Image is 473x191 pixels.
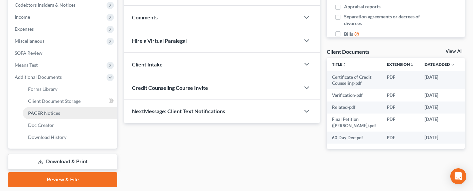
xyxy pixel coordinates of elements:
a: Date Added expand_more [425,62,455,67]
span: Income [15,14,30,20]
span: Comments [132,14,158,20]
span: Separation agreements or decrees of divorces [344,13,425,27]
td: 60 Day Dec-pdf [327,132,381,144]
td: PDF [381,114,419,132]
a: Download & Print [8,154,117,170]
td: PDF [381,102,419,114]
td: [DATE] [419,89,460,101]
a: PACER Notices [23,107,117,119]
a: Titleunfold_more [332,62,346,67]
i: expand_more [451,63,455,67]
i: unfold_more [342,63,346,67]
span: Doc Creator [28,122,54,128]
span: Codebtors Insiders & Notices [15,2,75,8]
a: Doc Creator [23,119,117,131]
span: Client Intake [132,61,163,67]
span: Miscellaneous [15,38,44,44]
td: Final Petition ([PERSON_NAME]).pdf [327,114,381,132]
span: Additional Documents [15,74,62,80]
span: Download History [28,134,66,140]
td: Verification-pdf [327,89,381,101]
td: PDF [381,71,419,89]
td: [DATE] [419,132,460,144]
a: Download History [23,131,117,143]
a: Client Document Storage [23,95,117,107]
div: Client Documents [327,48,369,55]
td: [DATE] [419,114,460,132]
td: Related-pdf [327,102,381,114]
a: Forms Library [23,83,117,95]
td: [DATE] [419,71,460,89]
span: PACER Notices [28,110,60,116]
i: unfold_more [410,63,414,67]
span: Forms Library [28,86,57,92]
span: Bills [344,31,353,37]
td: [DATE] [419,102,460,114]
span: Client Document Storage [28,98,81,104]
a: Extensionunfold_more [387,62,414,67]
td: Certificate of Credit Counseling-pdf [327,71,381,89]
span: Credit Counseling Course Invite [132,84,208,91]
span: Means Test [15,62,38,68]
td: PDF [381,89,419,101]
td: PDF [381,132,419,144]
span: Appraisal reports [344,3,380,10]
span: NextMessage: Client Text Notifications [132,108,225,114]
span: Expenses [15,26,34,32]
a: Review & File [8,172,117,187]
a: SOFA Review [9,47,117,59]
span: SOFA Review [15,50,42,56]
span: Hire a Virtual Paralegal [132,37,187,44]
div: Open Intercom Messenger [450,168,466,184]
a: View All [446,49,462,54]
